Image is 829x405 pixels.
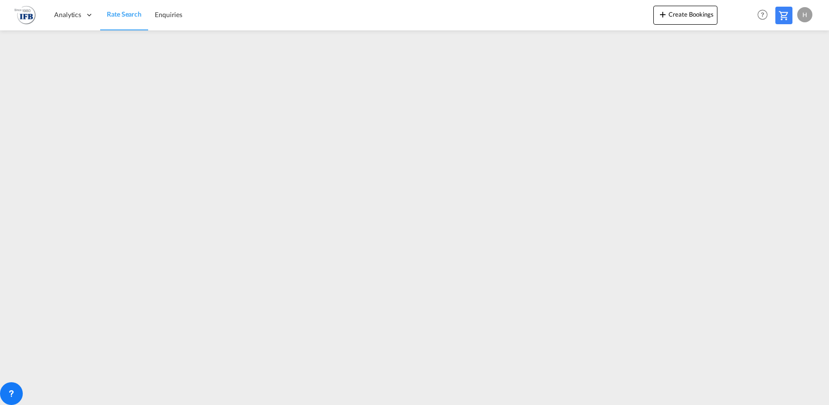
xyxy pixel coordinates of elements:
[797,7,812,22] div: H
[54,10,81,19] span: Analytics
[14,4,36,26] img: b628ab10256c11eeb52753acbc15d091.png
[653,6,717,25] button: icon-plus 400-fgCreate Bookings
[155,10,182,19] span: Enquiries
[754,7,775,24] div: Help
[107,10,141,18] span: Rate Search
[754,7,771,23] span: Help
[657,9,669,20] md-icon: icon-plus 400-fg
